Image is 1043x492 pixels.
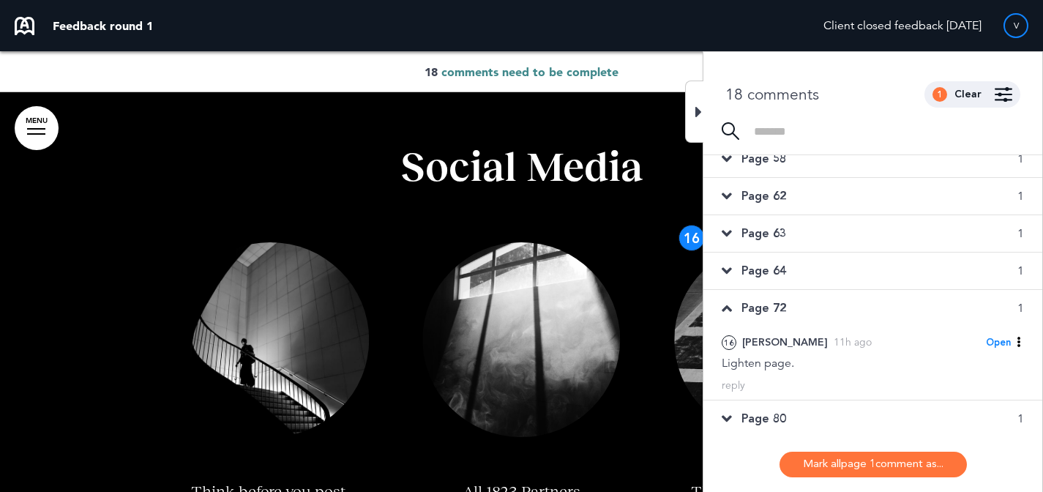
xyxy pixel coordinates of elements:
span: Page 80 [741,411,786,427]
img: airmason-logo [15,17,34,35]
span: 18 [425,64,438,79]
span: 1 [1017,151,1024,167]
span: Page 64 [741,263,786,279]
div: [PERSON_NAME] [742,335,828,351]
span: Client closed feedback [DATE] [823,20,982,31]
div: V [1003,13,1028,38]
a: MENU [15,106,59,150]
span: Page 72 [741,300,786,316]
div: reply [722,379,745,392]
img: pexels-photo-3048527.png [171,242,368,437]
div: 1 [932,87,947,102]
span: comments need to be complete [441,64,618,79]
div: 11h ago [834,334,872,350]
img: filter-comment [995,87,1012,102]
img: photo-1602766383998-67959e374b4a [674,242,871,437]
span: Page 62 [741,188,786,204]
span: Open [986,336,1011,349]
span: Page 58 [741,151,786,167]
span: Page 63 [741,225,786,242]
div: Lighten page. [722,355,1024,371]
img: photo-1483333398237-d743b02f4e26 [423,242,620,437]
p: Feedback round 1 [53,20,153,31]
span: 1 [1017,188,1024,204]
span: 1 [1017,263,1024,279]
span: Social Media [400,144,643,190]
span: 1 [1017,300,1024,316]
div: 18 comments [725,87,819,102]
span: 1 [1017,411,1024,427]
div: 16 [678,225,705,251]
span: page 1 [841,458,875,471]
div: 16 [722,335,736,350]
span: 1 [1017,225,1024,242]
img: search-icon [722,122,739,140]
div: Clear [954,89,982,100]
button: Mark allpage 1comment as... [780,452,967,477]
